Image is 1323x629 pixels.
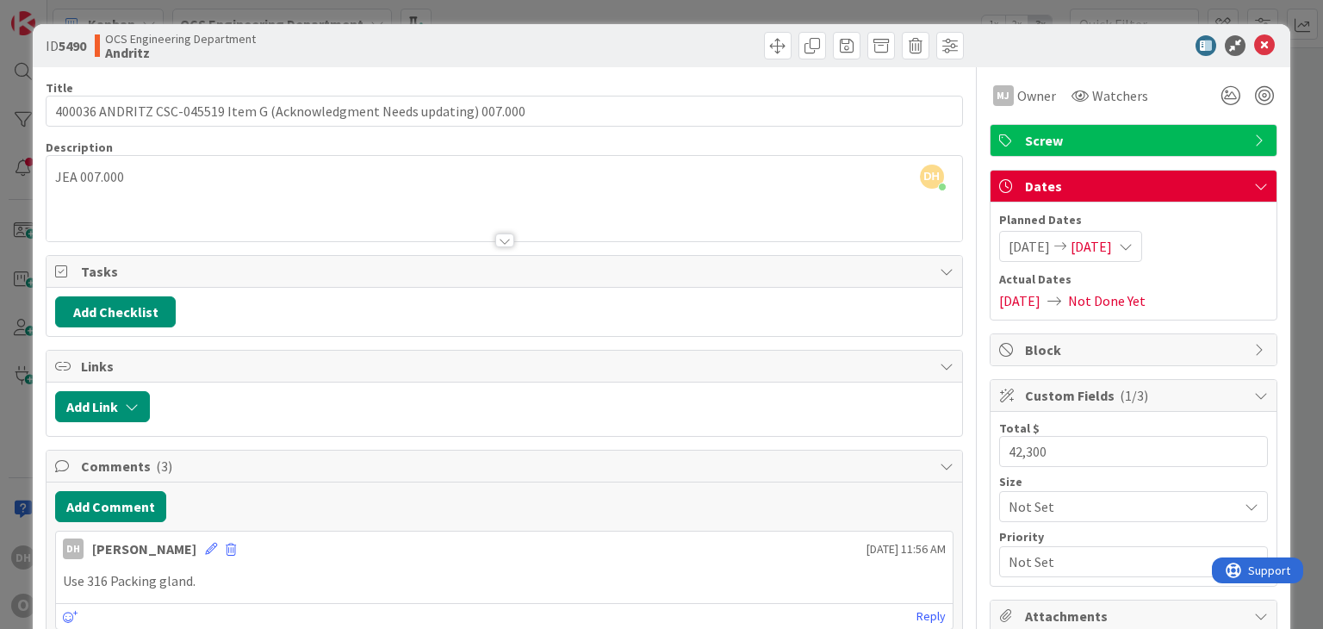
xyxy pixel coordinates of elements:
span: Description [46,140,113,155]
span: ( 1/3 ) [1120,387,1148,404]
span: Block [1025,339,1245,360]
span: Custom Fields [1025,385,1245,406]
input: type card name here... [46,96,962,127]
div: [PERSON_NAME] [92,539,196,559]
span: [DATE] 11:56 AM [866,540,946,558]
div: Size [999,476,1268,488]
span: Attachments [1025,606,1245,626]
span: DH [920,165,944,189]
div: Priority [999,531,1268,543]
span: Not Done Yet [1068,290,1146,311]
span: Not Set [1009,495,1229,519]
span: [DATE] [1071,236,1112,257]
b: Andritz [105,46,256,59]
span: Support [36,3,78,23]
p: JEA 007.000 [55,167,953,187]
button: Add Comment [55,491,166,522]
span: ( 3 ) [156,458,172,475]
span: Not Set [1009,550,1229,574]
button: Add Link [55,391,150,422]
span: [DATE] [1009,236,1050,257]
span: Owner [1017,85,1056,106]
div: DH [63,539,84,559]
span: Comments [81,456,930,476]
span: [DATE] [999,290,1040,311]
div: MJ [993,85,1014,106]
p: Use 316 Packing gland. [63,571,945,591]
span: Planned Dates [999,211,1268,229]
label: Title [46,80,73,96]
span: Dates [1025,176,1245,196]
span: ID [46,35,86,56]
span: OCS Engineering Department [105,32,256,46]
span: Links [81,356,930,377]
b: 5490 [59,37,86,54]
button: Add Checklist [55,296,176,327]
a: Reply [916,606,946,627]
span: Screw [1025,130,1245,151]
label: Total $ [999,420,1040,436]
span: Watchers [1092,85,1148,106]
span: Tasks [81,261,930,282]
span: Actual Dates [999,271,1268,289]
